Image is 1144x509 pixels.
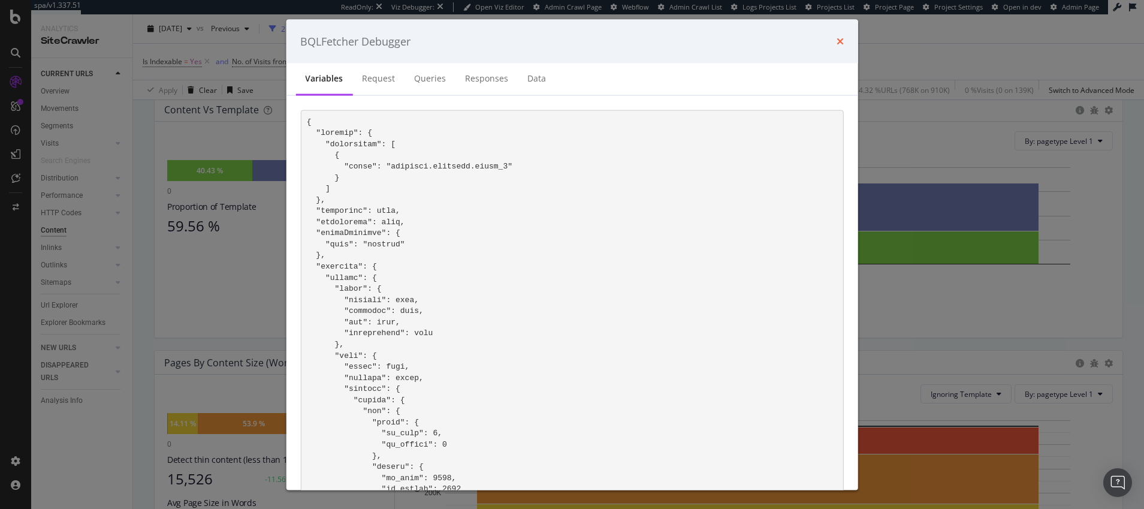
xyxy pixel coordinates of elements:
[414,73,446,85] div: Queries
[305,73,343,85] div: Variables
[465,73,508,85] div: Responses
[1103,468,1132,497] div: Open Intercom Messenger
[300,34,410,49] div: BQLFetcher Debugger
[837,34,844,49] div: times
[527,73,546,85] div: Data
[362,73,395,85] div: Request
[286,19,858,490] div: modal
